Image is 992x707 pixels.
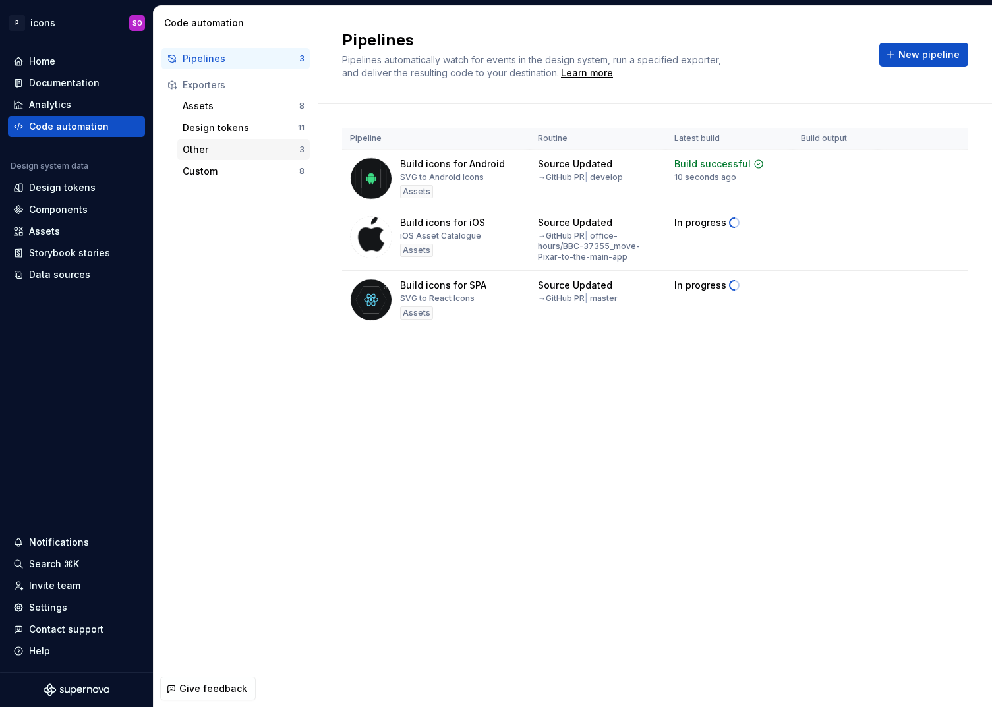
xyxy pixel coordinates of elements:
div: P [9,15,25,31]
a: Components [8,199,145,220]
div: → GitHub PR develop [538,172,623,183]
a: Assets [8,221,145,242]
button: Notifications [8,532,145,553]
div: Design system data [11,161,88,171]
a: Data sources [8,264,145,285]
span: | [585,231,588,240]
div: Exporters [183,78,305,92]
div: 8 [299,166,305,177]
a: Storybook stories [8,242,145,264]
div: → GitHub PR office-hours/BBC-37355_move-Pixar-to-the-main-app [538,231,658,262]
div: Custom [183,165,299,178]
div: iOS Asset Catalogue [400,231,481,241]
div: Source Updated [538,279,612,292]
div: Build icons for Android [400,157,505,171]
th: Latest build [666,128,793,150]
div: Source Updated [538,216,612,229]
svg: Supernova Logo [44,683,109,696]
th: Pipeline [342,128,530,150]
div: Assets [400,185,433,198]
button: Search ⌘K [8,553,145,575]
div: Pipelines [183,52,299,65]
div: Notifications [29,536,89,549]
div: Analytics [29,98,71,111]
div: → GitHub PR master [538,293,618,304]
div: 3 [299,144,305,155]
button: New pipeline [879,43,968,67]
div: 8 [299,101,305,111]
span: Give feedback [179,682,247,695]
button: Custom8 [177,161,310,182]
div: Home [29,55,55,68]
div: SVG to React Icons [400,293,475,304]
div: SO [132,18,142,28]
button: Pipelines3 [161,48,310,69]
span: New pipeline [898,48,960,61]
th: Build output [793,128,878,150]
span: | [585,172,588,182]
a: Analytics [8,94,145,115]
div: Build icons for iOS [400,216,485,229]
button: PiconsSO [3,9,150,37]
button: Other3 [177,139,310,160]
button: Contact support [8,619,145,640]
a: Code automation [8,116,145,137]
div: Source Updated [538,157,612,171]
div: Data sources [29,268,90,281]
div: Design tokens [29,181,96,194]
a: Home [8,51,145,72]
div: Assets [29,225,60,238]
button: Give feedback [160,677,256,700]
div: Components [29,203,88,216]
div: Contact support [29,623,103,636]
span: Pipelines automatically watch for events in the design system, run a specified exporter, and deli... [342,54,724,78]
a: Design tokens [8,177,145,198]
div: Invite team [29,579,80,592]
div: Other [183,143,299,156]
button: Assets8 [177,96,310,117]
div: SVG to Android Icons [400,172,484,183]
a: Settings [8,597,145,618]
div: 11 [298,123,305,133]
h2: Pipelines [342,30,863,51]
th: Routine [530,128,666,150]
button: Help [8,640,145,662]
span: . [559,69,615,78]
div: Code automation [29,120,109,133]
div: icons [30,16,55,30]
div: Build icons for SPA [400,279,486,292]
div: Build successful [674,157,751,171]
div: In progress [674,279,726,292]
div: Storybook stories [29,246,110,260]
div: Assets [400,244,433,257]
div: 3 [299,53,305,64]
div: Help [29,644,50,658]
a: Learn more [561,67,613,80]
button: Design tokens11 [177,117,310,138]
div: Search ⌘K [29,557,79,571]
div: Code automation [164,16,312,30]
a: Documentation [8,72,145,94]
div: Design tokens [183,121,298,134]
div: 10 seconds ago [674,172,736,183]
div: Settings [29,601,67,614]
span: | [585,293,588,303]
div: Assets [183,99,299,113]
div: In progress [674,216,726,229]
div: Assets [400,306,433,320]
div: Documentation [29,76,100,90]
a: Invite team [8,575,145,596]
